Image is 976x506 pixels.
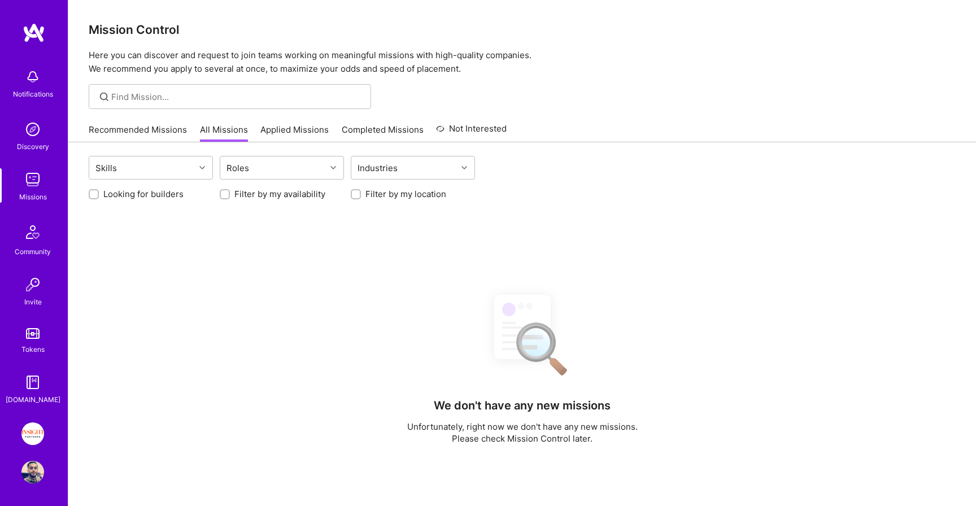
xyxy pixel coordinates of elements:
a: Completed Missions [342,124,424,142]
a: Not Interested [436,122,507,142]
h3: Mission Control [89,23,956,37]
input: overall type: UNKNOWN_TYPE server type: NO_SERVER_DATA heuristic type: UNKNOWN_TYPE label: Indust... [402,162,403,174]
div: Missions [19,191,47,203]
div: Invite [24,296,42,308]
img: logo [23,23,45,43]
img: Insight Partners: Data & AI - Sourcing [21,422,44,445]
div: Community [15,246,51,258]
img: Invite [21,273,44,296]
a: Applied Missions [260,124,329,142]
div: Skills [93,160,120,176]
div: Tokens [21,343,45,355]
div: Discovery [17,141,49,152]
img: No Results [474,285,570,383]
a: Insight Partners: Data & AI - Sourcing [19,422,47,445]
i: icon Chevron [199,165,205,171]
h4: We don't have any new missions [434,399,611,412]
label: Filter by my location [365,188,446,200]
img: bell [21,66,44,88]
i: icon Chevron [461,165,467,171]
a: Recommended Missions [89,124,187,142]
input: overall type: UNKNOWN_TYPE server type: NO_SERVER_DATA heuristic type: UNKNOWN_TYPE label: Roles ... [253,162,254,174]
p: Here you can discover and request to join teams working on meaningful missions with high-quality ... [89,49,956,76]
a: All Missions [200,124,248,142]
p: Please check Mission Control later. [407,433,638,444]
label: Looking for builders [103,188,184,200]
i: icon Chevron [330,165,336,171]
img: teamwork [21,168,44,191]
img: Community [19,219,46,246]
div: Notifications [13,88,53,100]
div: Industries [355,160,400,176]
img: discovery [21,118,44,141]
img: User Avatar [21,461,44,483]
a: User Avatar [19,461,47,483]
p: Unfortunately, right now we don't have any new missions. [407,421,638,433]
i: icon SearchGrey [98,90,111,103]
input: overall type: UNKNOWN_TYPE server type: NO_SERVER_DATA heuristic type: UNKNOWN_TYPE label: Skills... [121,162,122,174]
div: [DOMAIN_NAME] [6,394,60,405]
div: Roles [224,160,252,176]
input: overall type: UNKNOWN_TYPE server type: NO_SERVER_DATA heuristic type: UNKNOWN_TYPE label: Find M... [111,91,363,103]
img: tokens [26,328,40,339]
img: guide book [21,371,44,394]
label: Filter by my availability [234,188,325,200]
